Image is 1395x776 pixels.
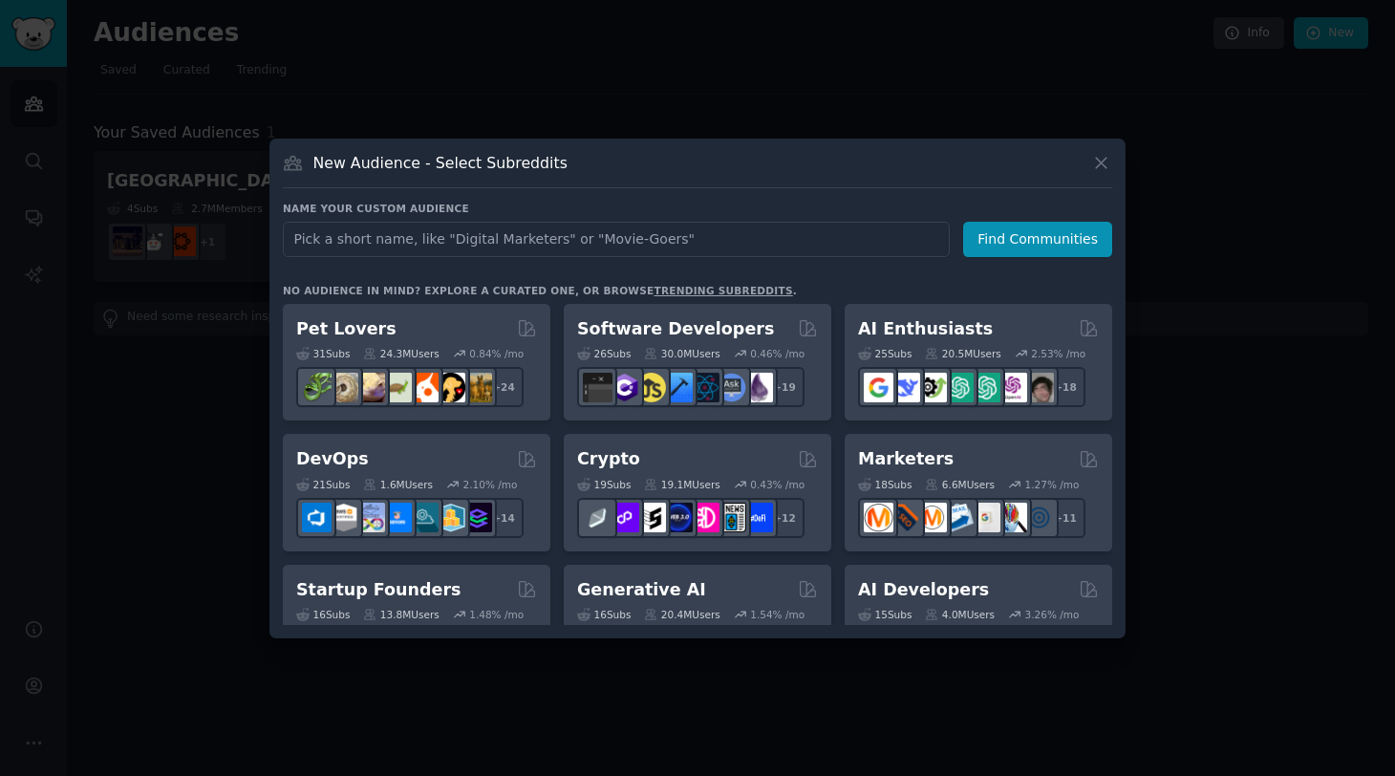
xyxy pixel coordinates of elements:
[329,503,358,532] img: AWS_Certified_Experts
[409,503,439,532] img: platformengineering
[577,608,631,621] div: 16 Sub s
[690,373,719,402] img: reactnative
[858,578,989,602] h2: AI Developers
[644,608,719,621] div: 20.4M Users
[858,317,993,341] h2: AI Enthusiasts
[329,373,358,402] img: ballpython
[296,478,350,491] div: 21 Sub s
[690,503,719,532] img: defiblockchain
[355,503,385,532] img: Docker_DevOps
[1045,498,1085,538] div: + 11
[463,478,518,491] div: 2.10 % /mo
[469,347,524,360] div: 0.84 % /mo
[583,503,612,532] img: ethfinance
[891,503,920,532] img: bigseo
[283,284,797,297] div: No audience in mind? Explore a curated one, or browse .
[925,608,995,621] div: 4.0M Users
[577,447,640,471] h2: Crypto
[583,373,612,402] img: software
[283,202,1112,215] h3: Name your custom audience
[891,373,920,402] img: DeepSeek
[355,373,385,402] img: leopardgeckos
[998,503,1027,532] img: MarketingResearch
[636,503,666,532] img: ethstaker
[925,347,1000,360] div: 20.5M Users
[302,373,332,402] img: herpetology
[858,608,912,621] div: 15 Sub s
[717,503,746,532] img: CryptoNews
[764,498,805,538] div: + 12
[858,347,912,360] div: 25 Sub s
[363,347,439,360] div: 24.3M Users
[409,373,439,402] img: cockatiel
[998,373,1027,402] img: OpenAIDev
[1045,367,1085,407] div: + 18
[1031,347,1085,360] div: 2.53 % /mo
[610,373,639,402] img: csharp
[363,608,439,621] div: 13.8M Users
[283,222,950,257] input: Pick a short name, like "Digital Marketers" or "Movie-Goers"
[743,373,773,402] img: elixir
[644,478,719,491] div: 19.1M Users
[944,503,974,532] img: Emailmarketing
[1024,373,1054,402] img: ArtificalIntelligence
[971,373,1000,402] img: chatgpt_prompts_
[577,317,774,341] h2: Software Developers
[925,478,995,491] div: 6.6M Users
[577,578,706,602] h2: Generative AI
[750,347,805,360] div: 0.46 % /mo
[864,503,893,532] img: content_marketing
[1025,478,1080,491] div: 1.27 % /mo
[864,373,893,402] img: GoogleGeminiAI
[469,608,524,621] div: 1.48 % /mo
[858,478,912,491] div: 18 Sub s
[483,498,524,538] div: + 14
[462,503,492,532] img: PlatformEngineers
[663,373,693,402] img: iOSProgramming
[577,347,631,360] div: 26 Sub s
[654,285,792,296] a: trending subreddits
[436,373,465,402] img: PetAdvice
[577,478,631,491] div: 19 Sub s
[764,367,805,407] div: + 19
[917,373,947,402] img: AItoolsCatalog
[858,447,954,471] h2: Marketers
[302,503,332,532] img: azuredevops
[644,347,719,360] div: 30.0M Users
[663,503,693,532] img: web3
[296,317,397,341] h2: Pet Lovers
[1024,503,1054,532] img: OnlineMarketing
[917,503,947,532] img: AskMarketing
[483,367,524,407] div: + 24
[743,503,773,532] img: defi_
[750,608,805,621] div: 1.54 % /mo
[296,578,461,602] h2: Startup Founders
[610,503,639,532] img: 0xPolygon
[462,373,492,402] img: dogbreed
[1025,608,1080,621] div: 3.26 % /mo
[971,503,1000,532] img: googleads
[313,153,568,173] h3: New Audience - Select Subreddits
[296,347,350,360] div: 31 Sub s
[363,478,433,491] div: 1.6M Users
[436,503,465,532] img: aws_cdk
[963,222,1112,257] button: Find Communities
[944,373,974,402] img: chatgpt_promptDesign
[636,373,666,402] img: learnjavascript
[296,447,369,471] h2: DevOps
[717,373,746,402] img: AskComputerScience
[296,608,350,621] div: 16 Sub s
[382,503,412,532] img: DevOpsLinks
[750,478,805,491] div: 0.43 % /mo
[382,373,412,402] img: turtle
